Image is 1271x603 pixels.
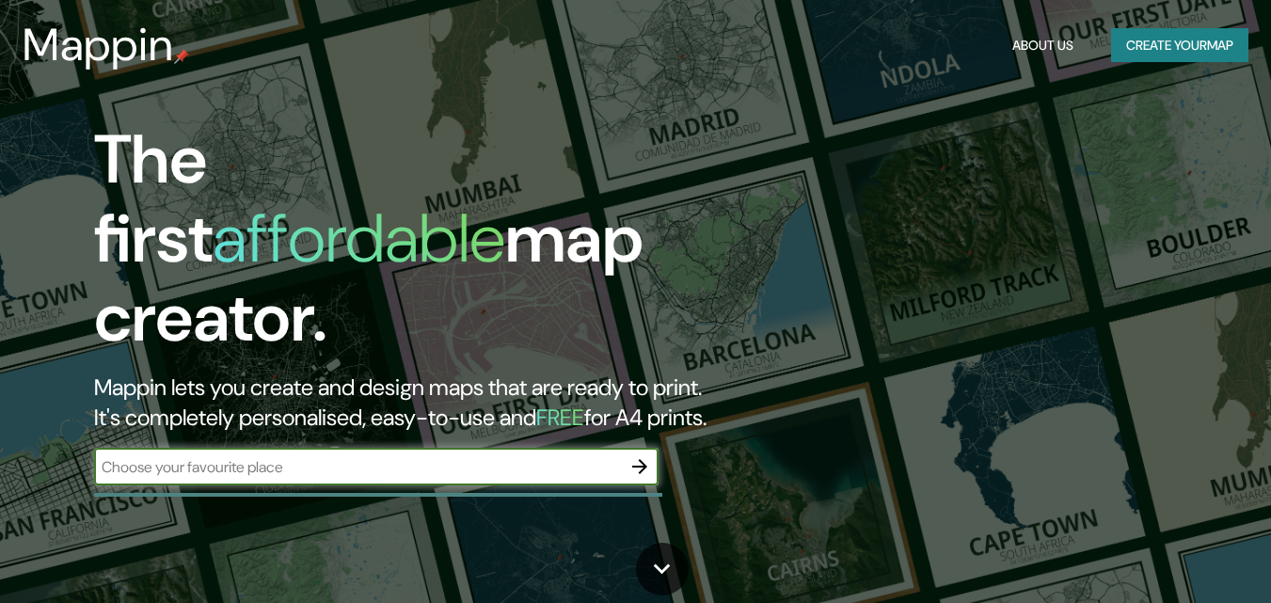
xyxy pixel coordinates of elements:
[94,120,730,373] h1: The first map creator.
[94,456,621,478] input: Choose your favourite place
[1104,530,1250,582] iframe: Help widget launcher
[1005,28,1081,63] button: About Us
[94,373,730,433] h2: Mappin lets you create and design maps that are ready to print. It's completely personalised, eas...
[536,403,584,432] h5: FREE
[213,195,505,282] h1: affordable
[1111,28,1248,63] button: Create yourmap
[23,19,174,71] h3: Mappin
[174,49,189,64] img: mappin-pin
